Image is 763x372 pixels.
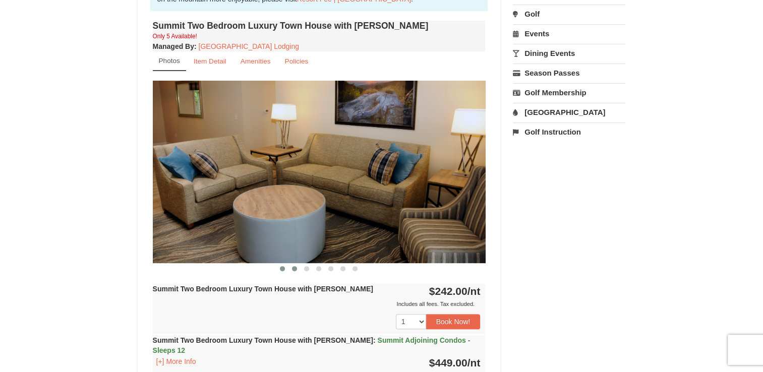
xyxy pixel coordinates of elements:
a: Dining Events [513,44,625,63]
span: : [373,336,376,344]
strong: Summit Two Bedroom Luxury Town House with [PERSON_NAME] [153,336,471,354]
strong: : [153,42,197,50]
a: Golf [513,5,625,23]
a: Amenities [234,51,277,71]
a: Photos [153,51,186,71]
span: /nt [467,285,481,297]
strong: $242.00 [429,285,481,297]
a: Golf Instruction [513,122,625,141]
a: Item Detail [187,51,233,71]
small: Item Detail [194,57,226,65]
button: Book Now! [426,314,481,329]
a: Events [513,24,625,43]
a: Season Passes [513,64,625,82]
span: $449.00 [429,357,467,368]
h4: Summit Two Bedroom Luxury Town House with [PERSON_NAME] [153,21,486,31]
a: [GEOGRAPHIC_DATA] Lodging [199,42,299,50]
div: Includes all fees. Tax excluded. [153,299,481,309]
img: 18876286-202-fb468a36.png [153,81,486,263]
strong: Summit Two Bedroom Luxury Town House with [PERSON_NAME] [153,285,373,293]
small: Photos [159,57,180,65]
a: Golf Membership [513,83,625,102]
button: [+] More Info [153,356,200,367]
a: [GEOGRAPHIC_DATA] [513,103,625,121]
small: Policies [284,57,308,65]
small: Amenities [241,57,271,65]
small: Only 5 Available! [153,33,197,40]
span: Managed By [153,42,194,50]
a: Policies [278,51,315,71]
span: /nt [467,357,481,368]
